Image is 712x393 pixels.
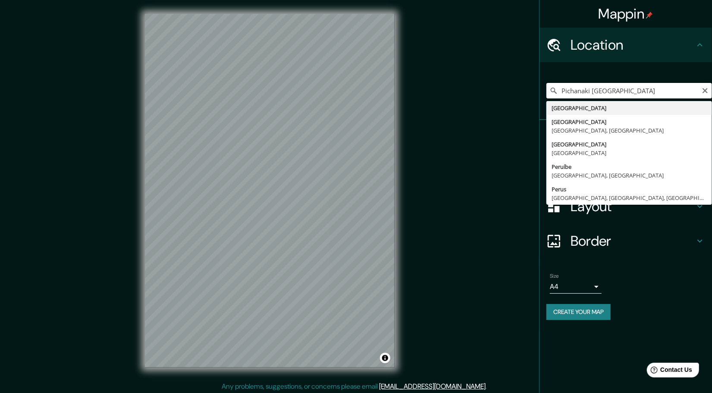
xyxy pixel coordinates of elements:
[702,86,709,94] button: Clear
[552,126,707,135] div: [GEOGRAPHIC_DATA], [GEOGRAPHIC_DATA]
[552,171,707,180] div: [GEOGRAPHIC_DATA], [GEOGRAPHIC_DATA]
[489,381,490,392] div: .
[539,155,712,189] div: Style
[550,273,559,280] label: Size
[552,140,707,149] div: [GEOGRAPHIC_DATA]
[571,198,695,215] h4: Layout
[539,28,712,62] div: Location
[539,189,712,224] div: Layout
[552,149,707,157] div: [GEOGRAPHIC_DATA]
[552,104,707,112] div: [GEOGRAPHIC_DATA]
[571,36,695,54] h4: Location
[546,304,611,320] button: Create your map
[599,5,653,22] h4: Mappin
[145,14,395,368] canvas: Map
[552,117,707,126] div: [GEOGRAPHIC_DATA]
[552,185,707,193] div: Perus
[571,232,695,250] h4: Border
[552,193,707,202] div: [GEOGRAPHIC_DATA], [GEOGRAPHIC_DATA], [GEOGRAPHIC_DATA]
[380,353,390,363] button: Toggle attribution
[552,162,707,171] div: Peruíbe
[380,382,486,391] a: [EMAIL_ADDRESS][DOMAIN_NAME]
[539,224,712,258] div: Border
[550,280,602,294] div: A4
[487,381,489,392] div: .
[646,12,653,19] img: pin-icon.png
[539,120,712,155] div: Pins
[222,381,487,392] p: Any problems, suggestions, or concerns please email .
[546,83,712,98] input: Pick your city or area
[635,359,703,383] iframe: Help widget launcher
